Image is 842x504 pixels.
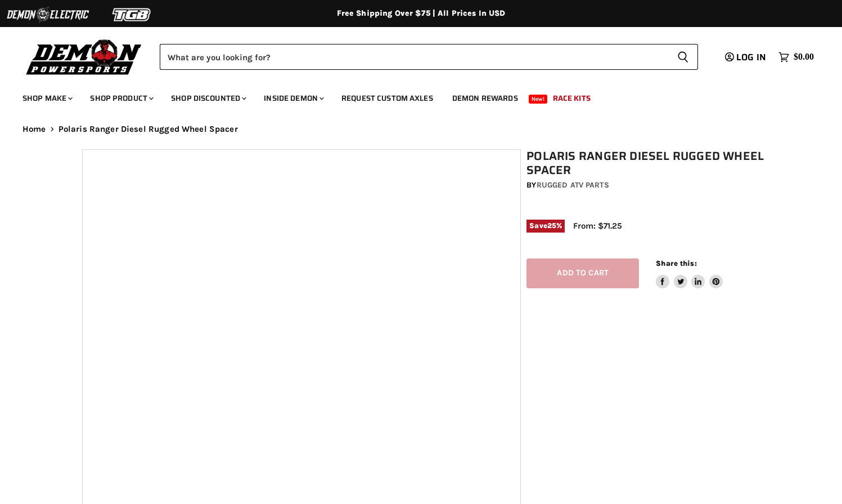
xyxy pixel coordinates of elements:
[333,87,442,110] a: Request Custom Axles
[6,4,90,25] img: Demon Electric Logo 2
[58,124,238,134] span: Polaris Ranger Diesel Rugged Wheel Spacer
[444,87,526,110] a: Demon Rewards
[526,220,565,232] span: Save %
[14,87,79,110] a: Shop Make
[160,44,668,70] input: Search
[90,4,174,25] img: TGB Logo 2
[526,149,766,177] h1: Polaris Ranger Diesel Rugged Wheel Spacer
[160,44,698,70] form: Product
[794,52,814,63] span: $0.00
[736,50,766,64] span: Log in
[526,179,766,191] div: by
[573,221,622,231] span: From: $71.25
[255,87,331,110] a: Inside Demon
[656,259,696,267] span: Share this:
[668,44,698,70] button: Search
[547,221,556,230] span: 25
[537,180,609,190] a: Rugged ATV Parts
[529,95,548,104] span: New!
[544,87,599,110] a: Race Kits
[656,258,723,288] aside: Share this:
[14,82,811,110] ul: Main menu
[720,52,773,63] a: Log in
[163,87,253,110] a: Shop Discounted
[82,87,160,110] a: Shop Product
[22,37,146,77] img: Demon Powersports
[22,124,46,134] a: Home
[773,49,820,65] a: $0.00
